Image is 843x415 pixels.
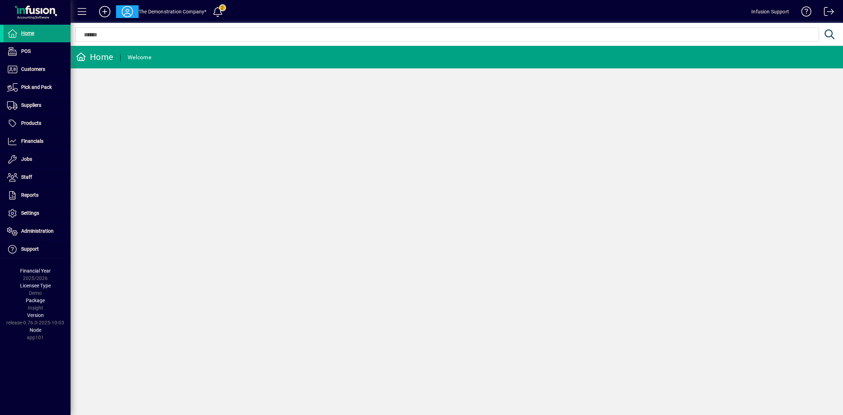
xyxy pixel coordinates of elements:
[4,169,71,186] a: Staff
[21,30,34,36] span: Home
[751,6,789,17] div: Infusion Support
[27,312,44,318] span: Version
[4,43,71,60] a: POS
[21,48,31,54] span: POS
[21,246,39,252] span: Support
[4,97,71,114] a: Suppliers
[76,51,113,63] div: Home
[93,5,116,18] button: Add
[20,268,51,274] span: Financial Year
[26,298,45,303] span: Package
[21,84,52,90] span: Pick and Pack
[4,222,71,240] a: Administration
[21,102,41,108] span: Suppliers
[21,174,32,180] span: Staff
[4,115,71,132] a: Products
[796,1,812,24] a: Knowledge Base
[116,5,139,18] button: Profile
[4,61,71,78] a: Customers
[21,210,39,216] span: Settings
[819,1,834,24] a: Logout
[21,66,45,72] span: Customers
[20,283,51,288] span: Licensee Type
[21,192,38,198] span: Reports
[4,187,71,204] a: Reports
[21,228,54,234] span: Administration
[139,6,207,17] div: The Demonstration Company*
[30,327,41,333] span: Node
[21,156,32,162] span: Jobs
[4,240,71,258] a: Support
[4,151,71,168] a: Jobs
[4,79,71,96] a: Pick and Pack
[21,138,43,144] span: Financials
[4,205,71,222] a: Settings
[21,120,41,126] span: Products
[4,133,71,150] a: Financials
